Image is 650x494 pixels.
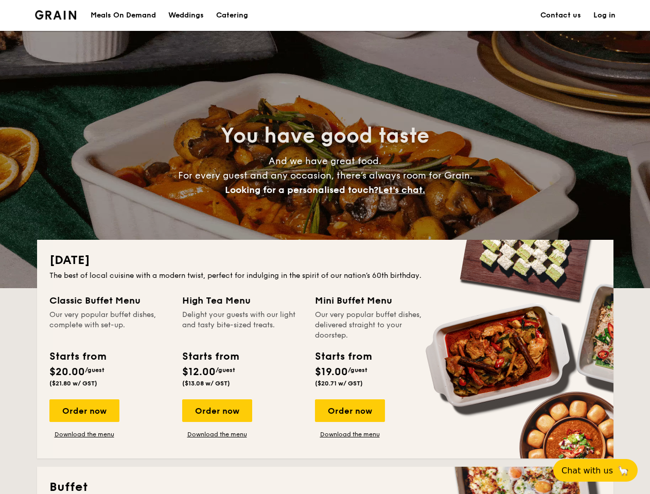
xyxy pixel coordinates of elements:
h2: [DATE] [49,252,601,269]
img: Grain [35,10,77,20]
span: $20.00 [49,366,85,378]
span: Looking for a personalised touch? [225,184,378,196]
div: Our very popular buffet dishes, delivered straight to your doorstep. [315,310,435,341]
a: Download the menu [315,430,385,438]
div: The best of local cuisine with a modern twist, perfect for indulging in the spirit of our nation’... [49,271,601,281]
span: ($13.08 w/ GST) [182,380,230,387]
a: Logotype [35,10,77,20]
span: $12.00 [182,366,216,378]
div: Starts from [182,349,238,364]
div: Order now [182,399,252,422]
a: Download the menu [182,430,252,438]
div: Mini Buffet Menu [315,293,435,308]
div: Starts from [315,349,371,364]
button: Chat with us🦙 [553,459,638,482]
span: Let's chat. [378,184,425,196]
span: ($21.80 w/ GST) [49,380,97,387]
span: And we have great food. For every guest and any occasion, there’s always room for Grain. [178,155,472,196]
div: Starts from [49,349,106,364]
span: You have good taste [221,123,429,148]
div: Order now [315,399,385,422]
span: $19.00 [315,366,348,378]
a: Download the menu [49,430,119,438]
div: Our very popular buffet dishes, complete with set-up. [49,310,170,341]
span: ($20.71 w/ GST) [315,380,363,387]
div: Order now [49,399,119,422]
div: High Tea Menu [182,293,303,308]
span: 🦙 [617,465,629,477]
span: /guest [216,366,235,374]
span: /guest [348,366,367,374]
span: Chat with us [561,466,613,475]
div: Delight your guests with our light and tasty bite-sized treats. [182,310,303,341]
span: /guest [85,366,104,374]
div: Classic Buffet Menu [49,293,170,308]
